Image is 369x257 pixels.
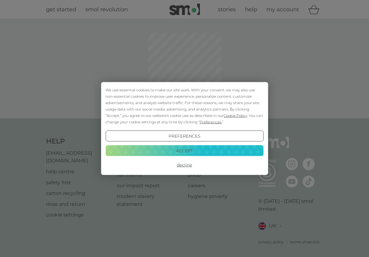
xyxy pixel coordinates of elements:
[105,131,263,142] button: Preferences
[224,113,247,118] span: Cookie Policy
[105,145,263,156] button: Accept
[105,160,263,171] button: Decline
[105,87,263,125] div: We use essential cookies to make our site work. With your consent, we may also use non-essential ...
[101,82,268,175] div: Cookie Consent Prompt
[200,120,222,124] span: Preferences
